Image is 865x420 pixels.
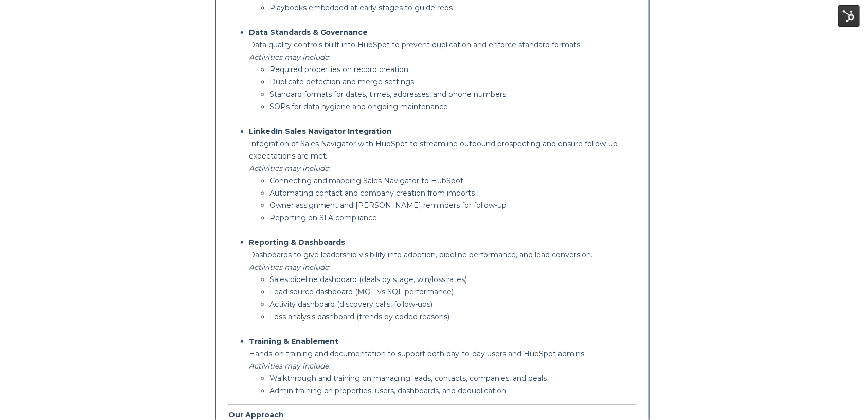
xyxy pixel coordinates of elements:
strong: LinkedIn Sales Navigator Integration [249,127,392,136]
strong: Our Approach [228,410,284,419]
p: Sales pipeline dashboard (deals by stage, win/loss rates) [269,273,637,286]
strong: Data Standards & Governance [249,28,368,37]
p: Lead source dashboard (MQL vs SQL performance) [269,286,637,298]
p: Connecting and mapping Sales Navigator to HubSpot [269,174,637,187]
strong: Training & Enablement [249,337,339,346]
p: Dashboards to give leadership visibility into adoption, pipeline performance, and lead conversion. [249,249,637,261]
p: Walkthrough and training on managing leads, contacts, companies, and deals [269,372,637,384]
strong: Reporting & Dashboards [249,238,346,247]
em: Activities may include: [249,262,330,272]
p: Loss analysis dashboard (trends by coded reasons) [269,310,637,323]
p: Data quality controls built into HubSpot to prevent duplication and enforce standard formats. [249,39,637,51]
p: Standard formats for dates, times, addresses, and phone numbers [269,88,637,100]
p: SOPs for data hygiene and ongoing maintenance [269,100,637,113]
p: Required properties on record creation [269,63,637,76]
p: Owner assignment and [PERSON_NAME] reminders for follow-up [269,199,637,212]
p: Automating contact and company creation from imports [269,187,637,199]
p: Playbooks embedded at early stages to guide reps [269,2,637,14]
p: Reporting on SLA compliance [269,212,637,224]
em: Activities may include: [249,164,330,173]
p: Duplicate detection and merge settings [269,76,637,88]
p: Activity dashboard (discovery calls, follow-ups) [269,298,637,310]
p: Integration of Sales Navigator with HubSpot to streamline outbound prospecting and ensure follow-... [249,137,637,162]
p: Admin training on properties, users, dashboards, and deduplication [269,384,637,397]
img: HubSpot Tools Menu Toggle [838,5,860,27]
p: Hands-on training and documentation to support both day-to-day users and HubSpot admins. [249,347,637,360]
em: Activities may include: [249,361,330,371]
em: Activities may include: [249,52,330,62]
